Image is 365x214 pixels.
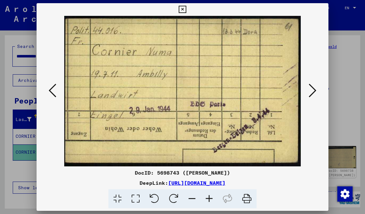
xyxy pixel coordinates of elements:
[337,186,353,202] img: Change consent
[58,16,307,166] img: 001.jpg
[37,169,328,177] div: DocID: 5698743 ([PERSON_NAME])
[37,179,328,187] div: DeepLink:
[337,186,352,201] div: Change consent
[168,180,225,186] a: [URL][DOMAIN_NAME]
